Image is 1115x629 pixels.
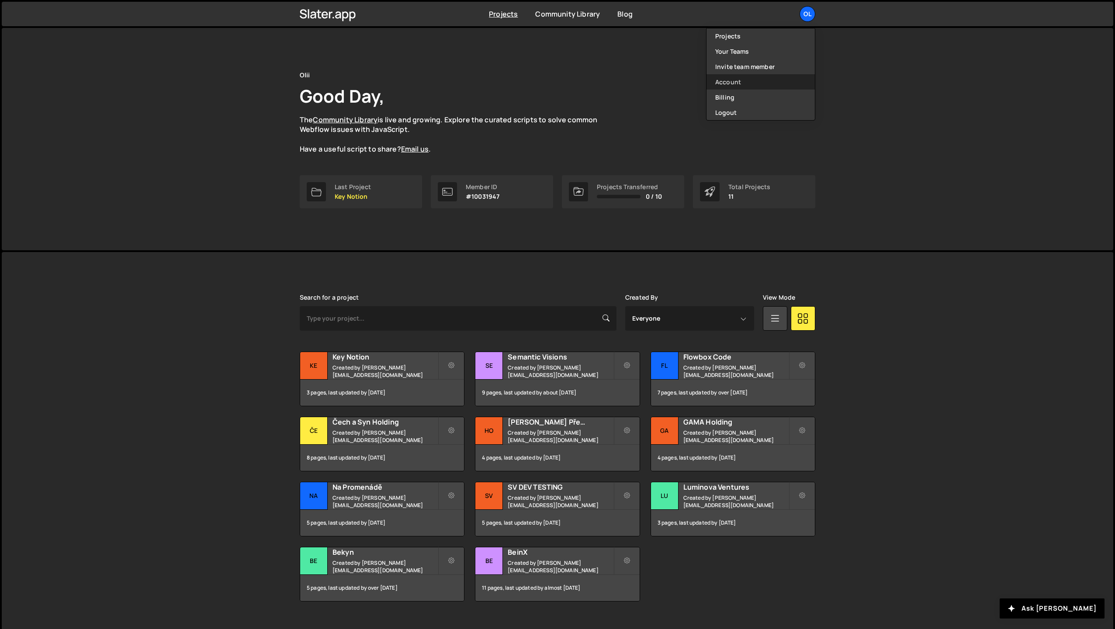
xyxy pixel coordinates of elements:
small: Created by [PERSON_NAME][EMAIL_ADDRESS][DOMAIN_NAME] [683,429,789,444]
button: Logout [706,105,815,120]
div: 3 pages, last updated by [DATE] [300,380,464,406]
p: Key Notion [335,193,371,200]
small: Created by [PERSON_NAME][EMAIL_ADDRESS][DOMAIN_NAME] [508,429,613,444]
small: Created by [PERSON_NAME][EMAIL_ADDRESS][DOMAIN_NAME] [332,494,438,509]
small: Created by [PERSON_NAME][EMAIL_ADDRESS][DOMAIN_NAME] [683,494,789,509]
a: Fl Flowbox Code Created by [PERSON_NAME][EMAIL_ADDRESS][DOMAIN_NAME] 7 pages, last updated by ove... [651,352,815,406]
label: View Mode [763,294,795,301]
div: Total Projects [728,183,770,190]
h1: Good Day, [300,84,384,108]
p: The is live and growing. Explore the curated scripts to solve common Webflow issues with JavaScri... [300,115,614,154]
div: Ke [300,352,328,380]
div: 4 pages, last updated by [DATE] [475,445,639,471]
small: Created by [PERSON_NAME][EMAIL_ADDRESS][DOMAIN_NAME] [332,429,438,444]
div: Lu [651,482,679,510]
a: Email us [401,144,429,154]
h2: Flowbox Code [683,352,789,362]
small: Created by [PERSON_NAME][EMAIL_ADDRESS][DOMAIN_NAME] [508,559,613,574]
p: 11 [728,193,770,200]
a: Be Bekyn Created by [PERSON_NAME][EMAIL_ADDRESS][DOMAIN_NAME] 5 pages, last updated by over [DATE] [300,547,464,601]
h2: SV DEV TESTING [508,482,613,492]
div: Projects Transferred [597,183,662,190]
div: Be [475,547,503,575]
a: Your Teams [706,44,815,59]
a: HO [PERSON_NAME] Předprodej Created by [PERSON_NAME][EMAIL_ADDRESS][DOMAIN_NAME] 4 pages, last up... [475,417,640,471]
a: Če Čech a Syn Holding Created by [PERSON_NAME][EMAIL_ADDRESS][DOMAIN_NAME] 8 pages, last updated ... [300,417,464,471]
a: Billing [706,90,815,105]
h2: Čech a Syn Holding [332,417,438,427]
small: Created by [PERSON_NAME][EMAIL_ADDRESS][DOMAIN_NAME] [508,494,613,509]
a: Se Semantic Visions Created by [PERSON_NAME][EMAIL_ADDRESS][DOMAIN_NAME] 9 pages, last updated by... [475,352,640,406]
div: Last Project [335,183,371,190]
a: Projects [706,28,815,44]
h2: Na Promenádě [332,482,438,492]
div: 4 pages, last updated by [DATE] [651,445,815,471]
a: Community Library [535,9,600,19]
div: 5 pages, last updated by over [DATE] [300,575,464,601]
div: Be [300,547,328,575]
div: Če [300,417,328,445]
a: Last Project Key Notion [300,175,422,208]
a: Be BeinX Created by [PERSON_NAME][EMAIL_ADDRESS][DOMAIN_NAME] 11 pages, last updated by almost [D... [475,547,640,601]
a: Projects [489,9,518,19]
h2: Luminova Ventures [683,482,789,492]
h2: GAMA Holding [683,417,789,427]
h2: Key Notion [332,352,438,362]
h2: [PERSON_NAME] Předprodej [508,417,613,427]
small: Created by [PERSON_NAME][EMAIL_ADDRESS][DOMAIN_NAME] [332,364,438,379]
a: Blog [617,9,633,19]
div: Na [300,482,328,510]
div: SV [475,482,503,510]
div: Se [475,352,503,380]
h2: Bekyn [332,547,438,557]
div: 5 pages, last updated by [DATE] [475,510,639,536]
small: Created by [PERSON_NAME][EMAIL_ADDRESS][DOMAIN_NAME] [332,559,438,574]
div: Member ID [466,183,499,190]
div: 7 pages, last updated by over [DATE] [651,380,815,406]
div: 8 pages, last updated by [DATE] [300,445,464,471]
a: Ke Key Notion Created by [PERSON_NAME][EMAIL_ADDRESS][DOMAIN_NAME] 3 pages, last updated by [DATE] [300,352,464,406]
div: Fl [651,352,679,380]
a: SV SV DEV TESTING Created by [PERSON_NAME][EMAIL_ADDRESS][DOMAIN_NAME] 5 pages, last updated by [... [475,482,640,536]
div: GA [651,417,679,445]
label: Created By [625,294,658,301]
small: Created by [PERSON_NAME][EMAIL_ADDRESS][DOMAIN_NAME] [683,364,789,379]
div: HO [475,417,503,445]
div: 11 pages, last updated by almost [DATE] [475,575,639,601]
a: Lu Luminova Ventures Created by [PERSON_NAME][EMAIL_ADDRESS][DOMAIN_NAME] 3 pages, last updated b... [651,482,815,536]
a: Na Na Promenádě Created by [PERSON_NAME][EMAIL_ADDRESS][DOMAIN_NAME] 5 pages, last updated by [DATE] [300,482,464,536]
a: Account [706,74,815,90]
input: Type your project... [300,306,616,331]
a: Invite team member [706,59,815,74]
div: 3 pages, last updated by [DATE] [651,510,815,536]
p: #10031947 [466,193,499,200]
span: 0 / 10 [646,193,662,200]
div: Olii [300,70,310,80]
h2: Semantic Visions [508,352,613,362]
small: Created by [PERSON_NAME][EMAIL_ADDRESS][DOMAIN_NAME] [508,364,613,379]
h2: BeinX [508,547,613,557]
a: GA GAMA Holding Created by [PERSON_NAME][EMAIL_ADDRESS][DOMAIN_NAME] 4 pages, last updated by [DATE] [651,417,815,471]
a: Ol [800,6,815,22]
div: 9 pages, last updated by about [DATE] [475,380,639,406]
div: 5 pages, last updated by [DATE] [300,510,464,536]
label: Search for a project [300,294,359,301]
a: Community Library [313,115,377,124]
button: Ask [PERSON_NAME] [1000,598,1105,619]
